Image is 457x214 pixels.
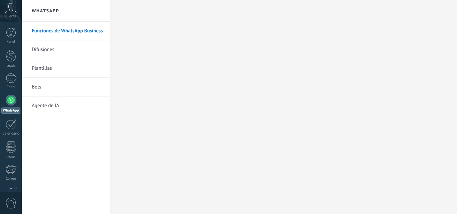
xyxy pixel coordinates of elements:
[22,40,110,59] li: Difusiones
[1,40,21,44] div: Panel
[1,64,21,68] div: Leads
[32,22,103,40] a: Funciones de WhatsApp Business
[1,108,20,114] div: WhatsApp
[1,155,21,159] div: Listas
[22,59,110,78] li: Plantillas
[5,14,16,19] span: Cuenta
[32,96,103,115] a: Agente de IA
[32,40,103,59] a: Difusiones
[22,96,110,115] li: Agente de IA
[32,78,103,96] a: Bots
[22,22,110,40] li: Funciones de WhatsApp Business
[1,132,21,136] div: Calendario
[1,85,21,89] div: Chats
[1,177,21,181] div: Correo
[22,78,110,96] li: Bots
[32,59,103,78] a: Plantillas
